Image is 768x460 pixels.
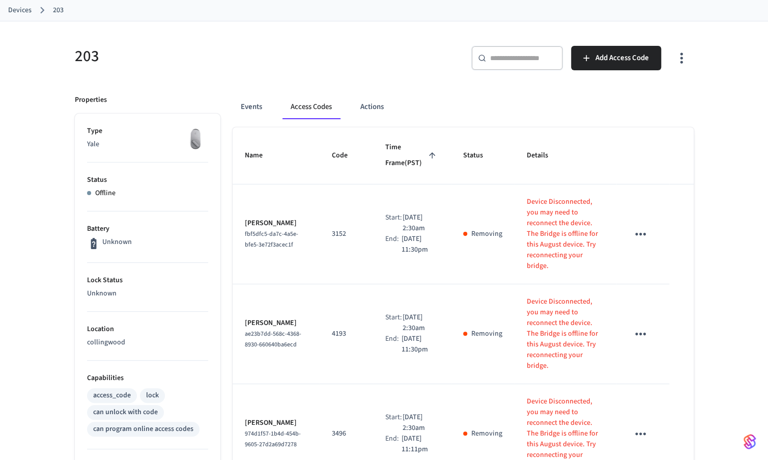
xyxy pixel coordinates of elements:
p: Capabilities [87,373,208,384]
div: End: [385,334,402,355]
div: End: [385,434,402,455]
span: 974d1f57-1b4d-454b-9605-27d2a69d7278 [245,429,301,449]
span: Add Access Code [595,51,649,65]
button: Actions [352,95,392,119]
p: Battery [87,224,208,234]
span: Name [245,148,276,164]
p: Status [87,175,208,185]
button: Events [233,95,270,119]
p: 4193 [332,329,361,339]
span: Status [463,148,496,164]
div: End: [385,234,402,255]
img: August Wifi Smart Lock 3rd Gen, Silver, Front [183,126,208,151]
span: ae23b7dd-568c-4368-8930-660640ba6ecd [245,330,301,349]
p: 3496 [332,428,361,439]
button: Access Codes [282,95,340,119]
img: SeamLogoGradient.69752ec5.svg [744,434,756,450]
p: Device Disconnected, you may need to reconnect the device. [527,197,604,229]
p: Properties [75,95,107,105]
p: Device Disconnected, you may need to reconnect the device. [527,396,604,428]
p: Lock Status [87,275,208,286]
div: Start: [385,312,403,334]
p: Removing [471,229,502,239]
button: Add Access Code [571,46,661,70]
p: Removing [471,329,502,339]
div: access_code [93,390,131,401]
p: collingwood [87,337,208,348]
span: Details [527,148,561,164]
p: The Bridge is offline for this August device. Try reconnecting your bridge. [527,329,604,371]
span: Time Frame(PST) [385,140,439,172]
div: can program online access codes [93,424,193,435]
p: Unknown [87,288,208,299]
p: [DATE] 11:30pm [402,234,439,255]
div: lock [146,390,159,401]
div: can unlock with code [93,407,158,418]
h5: 203 [75,46,378,67]
p: Removing [471,428,502,439]
p: [DATE] 11:11pm [402,434,439,455]
div: Start: [385,212,403,234]
div: Start: [385,412,403,434]
p: [PERSON_NAME] [245,218,307,229]
div: ant example [233,95,694,119]
a: 203 [53,5,64,16]
p: The Bridge is offline for this August device. Try reconnecting your bridge. [527,229,604,272]
p: Location [87,324,208,335]
p: Yale [87,139,208,150]
a: Devices [8,5,32,16]
span: fbf5dfc5-da7c-4a5e-bfe5-3e72f3acec1f [245,230,298,249]
p: [DATE] 2:30am [403,412,439,434]
p: 3152 [332,229,361,239]
p: [PERSON_NAME] [245,318,307,329]
span: Code [332,148,361,164]
p: Unknown [102,237,132,248]
p: Device Disconnected, you may need to reconnect the device. [527,296,604,329]
p: Type [87,126,208,137]
p: [DATE] 2:30am [403,212,439,234]
p: [DATE] 2:30am [403,312,439,334]
p: Offline [95,188,116,199]
p: [DATE] 11:30pm [402,334,439,355]
p: [PERSON_NAME] [245,418,307,428]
